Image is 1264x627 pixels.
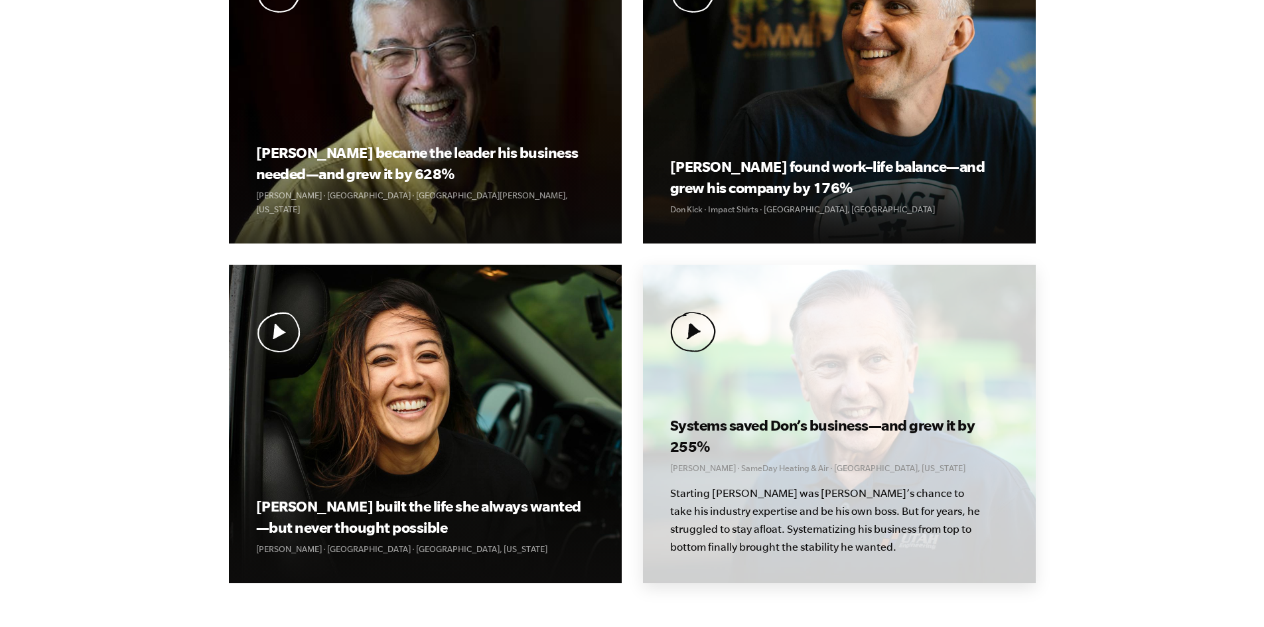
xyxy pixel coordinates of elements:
img: Play Video [670,312,716,352]
h3: [PERSON_NAME] built the life she always wanted—but never thought possible [256,496,594,538]
a: Play Video Play Video Systems saved Don’s business—and grew it by 255% [PERSON_NAME] · SameDay He... [643,265,1036,583]
h3: [PERSON_NAME] became the leader his business needed—and grew it by 628% [256,142,594,184]
img: Play Video [256,312,302,352]
iframe: Chat Widget [1198,563,1264,627]
p: [PERSON_NAME] · [GEOGRAPHIC_DATA] · [GEOGRAPHIC_DATA][PERSON_NAME], [US_STATE] [256,188,594,216]
h3: Systems saved Don’s business—and grew it by 255% [670,415,1008,457]
p: Starting [PERSON_NAME] was [PERSON_NAME]’s chance to take his industry expertise and be his own b... [670,484,982,556]
p: [PERSON_NAME] · SameDay Heating & Air · [GEOGRAPHIC_DATA], [US_STATE] [670,461,1008,475]
p: [PERSON_NAME] · [GEOGRAPHIC_DATA] · [GEOGRAPHIC_DATA], [US_STATE] [256,542,594,556]
a: Play Video Play Video [PERSON_NAME] built the life she always wanted—but never thought possible [... [229,265,622,583]
h3: [PERSON_NAME] found work–life balance—and grew his company by 176% [670,156,1008,198]
p: Don Kick · Impact Shirts · [GEOGRAPHIC_DATA], [GEOGRAPHIC_DATA] [670,202,1008,216]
